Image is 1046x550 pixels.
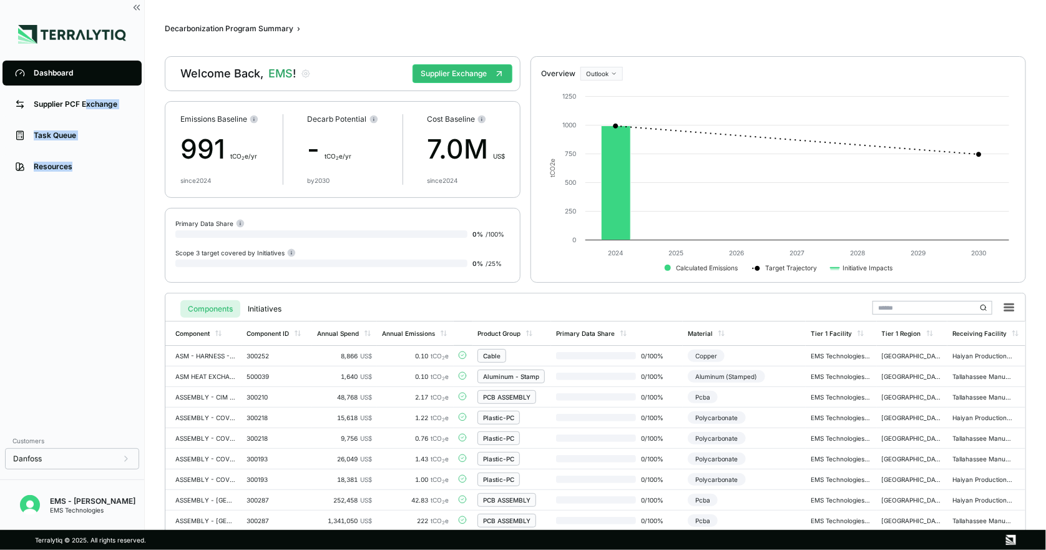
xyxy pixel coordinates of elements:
[317,455,372,463] div: 26,049
[175,373,235,380] div: ASM HEAT EXCHANGER - FLOW DUCT
[952,455,1012,463] div: Tallahassee Manufacturing
[636,517,676,524] span: 0 / 100 %
[811,393,871,401] div: EMS Technologies NA LLC - [GEOGRAPHIC_DATA]
[382,517,449,524] div: 222
[431,435,449,442] span: tCO e
[297,24,300,34] span: ›
[165,24,293,34] div: Decarbonization Program Summary
[562,121,576,129] text: 1000
[811,414,871,421] div: EMS Technologies NA LLC - [GEOGRAPHIC_DATA]
[34,130,129,140] div: Task Queue
[493,152,505,160] span: US$
[669,249,684,257] text: 2025
[549,159,556,177] text: tCO e
[360,455,372,463] span: US$
[50,496,135,506] div: EMS - [PERSON_NAME]
[382,476,449,483] div: 1.00
[431,455,449,463] span: tCO e
[483,496,530,504] div: PCB ASSEMBLY
[431,476,449,483] span: tCO e
[688,350,725,362] div: Copper
[247,435,306,442] div: 300218
[382,352,449,360] div: 0.10
[676,264,738,272] text: Calculated Emissions
[442,376,445,381] sub: 2
[180,177,211,184] div: since 2024
[882,496,942,504] div: [GEOGRAPHIC_DATA]
[247,330,289,337] div: Component ID
[882,393,942,401] div: [GEOGRAPHIC_DATA]
[882,455,942,463] div: [GEOGRAPHIC_DATA]
[952,393,1012,401] div: Tallahassee Manufacturing
[766,264,818,272] text: Target Trajectory
[952,496,1012,504] div: Haiyan Production CNHX
[360,393,372,401] span: US$
[317,517,372,524] div: 1,341,050
[175,219,245,228] div: Primary Data Share
[483,476,514,483] div: Plastic-PC
[580,67,623,81] button: Outlook
[382,435,449,442] div: 0.76
[268,66,296,81] span: EMS
[811,373,871,380] div: EMS Technologies NA LLC - [GEOGRAPHIC_DATA]
[317,373,372,380] div: 1,640
[636,414,676,421] span: 0 / 100 %
[811,517,871,524] div: EMS Technologies NA LLC - [GEOGRAPHIC_DATA]
[911,249,926,257] text: 2029
[427,114,505,124] div: Cost Baseline
[811,352,871,360] div: EMS Technologies NA LLC - [GEOGRAPHIC_DATA]
[636,352,676,360] span: 0 / 100 %
[541,69,575,79] div: Overview
[572,236,576,243] text: 0
[293,67,296,80] span: !
[247,517,306,524] div: 300287
[442,438,445,443] sub: 2
[688,370,765,383] div: Aluminum (Stamped)
[317,352,372,360] div: 8,866
[360,373,372,380] span: US$
[175,352,235,360] div: ASM - HARNESS - PT - IGV
[180,66,296,81] div: Welcome Back,
[442,417,445,423] sub: 2
[247,455,306,463] div: 300193
[247,476,306,483] div: 300193
[242,155,245,161] sub: 2
[431,373,449,380] span: tCO e
[586,70,609,77] span: Outlook
[360,435,372,442] span: US$
[688,432,746,444] div: Polycarbonate
[483,517,530,524] div: PCB ASSEMBLY
[636,496,676,504] span: 0 / 100 %
[175,476,235,483] div: ASSEMBLY - COVER SERVICE ELECTRONICS
[34,162,129,172] div: Resources
[413,64,512,83] button: Supplier Exchange
[336,155,340,161] sub: 2
[477,330,521,337] div: Product Group
[175,496,235,504] div: ASSEMBLY - [GEOGRAPHIC_DATA]/DC CONVERTER
[636,393,676,401] span: 0 / 100 %
[688,473,746,486] div: Polycarbonate
[175,517,235,524] div: ASSEMBLY - [GEOGRAPHIC_DATA]/DC CONVERTER
[175,248,296,257] div: Scope 3 target covered by Initiatives
[247,352,306,360] div: 300252
[50,506,135,514] div: EMS Technologies
[636,476,676,483] span: 0 / 100 %
[882,517,942,524] div: [GEOGRAPHIC_DATA]
[811,476,871,483] div: EMS Technologies NA LLC - [GEOGRAPHIC_DATA]
[431,517,449,524] span: tCO e
[308,129,378,169] div: -
[382,496,449,504] div: 42.83
[431,393,449,401] span: tCO e
[15,490,45,520] button: Open user button
[811,435,871,442] div: EMS Technologies NA LLC - [GEOGRAPHIC_DATA]
[427,129,505,169] div: 7.0M
[382,393,449,401] div: 2.17
[34,68,129,78] div: Dashboard
[20,495,40,515] img: EMS - Louis Chen
[431,496,449,504] span: tCO e
[382,414,449,421] div: 1.22
[952,330,1007,337] div: Receiving Facility
[811,496,871,504] div: EMS Technologies NA LLC - [GEOGRAPHIC_DATA]
[565,179,576,186] text: 500
[882,352,942,360] div: [GEOGRAPHIC_DATA]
